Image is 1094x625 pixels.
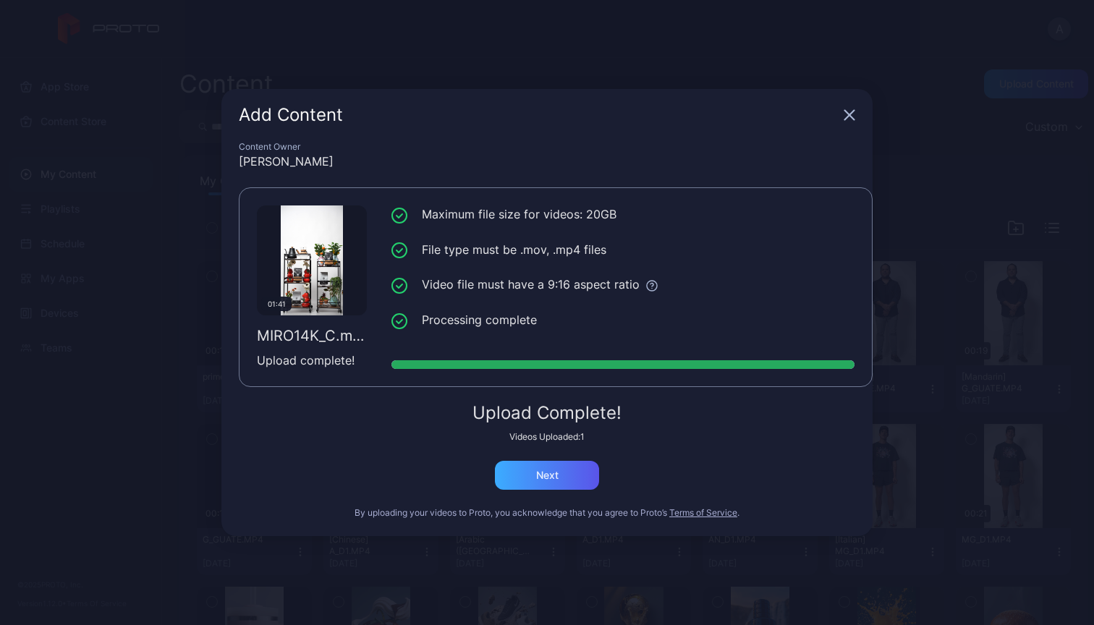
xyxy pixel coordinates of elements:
div: Videos Uploaded: 1 [239,431,855,443]
div: MIRO14K_C.mp4 [257,327,367,344]
li: Maximum file size for videos: 20GB [391,205,855,224]
li: File type must be .mov, .mp4 files [391,241,855,259]
div: Content Owner [239,141,855,153]
div: By uploading your videos to Proto, you acknowledge that you agree to Proto’s . [239,507,855,519]
div: Upload Complete! [239,404,855,422]
div: Next [536,469,559,481]
div: [PERSON_NAME] [239,153,855,170]
button: Next [495,461,599,490]
button: Terms of Service [669,507,737,519]
li: Processing complete [391,311,855,329]
div: Add Content [239,106,838,124]
li: Video file must have a 9:16 aspect ratio [391,276,855,294]
div: Upload complete! [257,352,367,369]
div: 01:41 [261,297,292,311]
